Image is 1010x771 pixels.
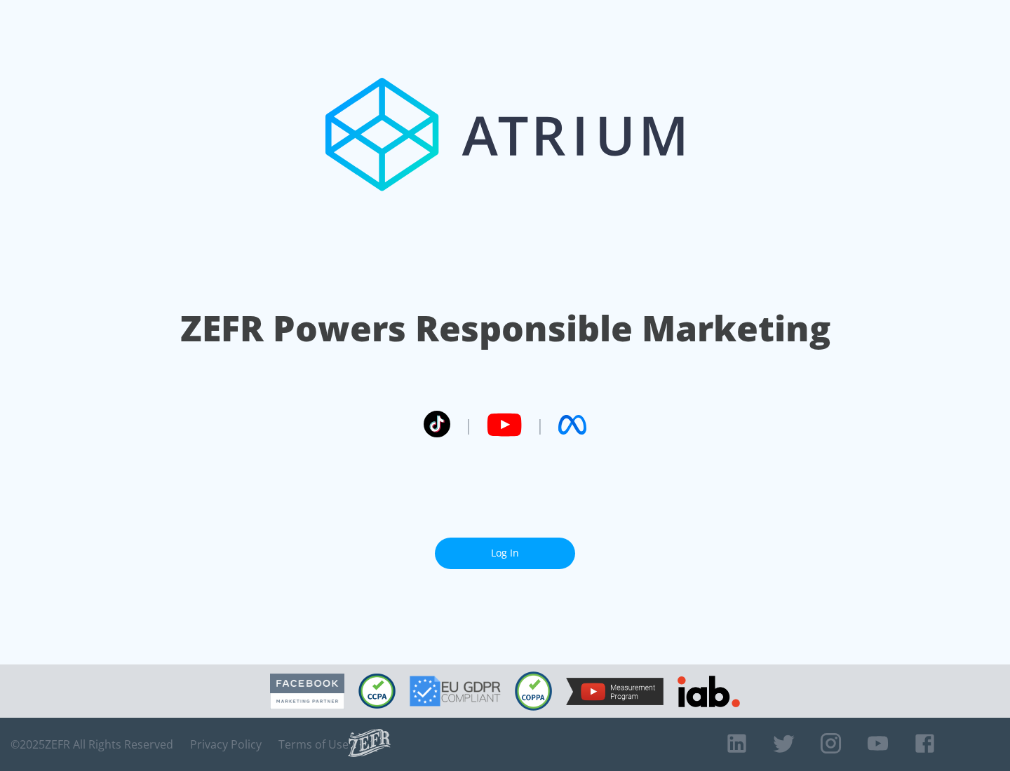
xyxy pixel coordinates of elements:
span: | [464,414,473,435]
span: | [536,414,544,435]
h1: ZEFR Powers Responsible Marketing [180,304,830,353]
a: Privacy Policy [190,737,262,751]
img: Facebook Marketing Partner [270,674,344,709]
a: Terms of Use [278,737,349,751]
img: GDPR Compliant [410,676,501,707]
img: IAB [678,676,740,707]
span: © 2025 ZEFR All Rights Reserved [11,737,173,751]
a: Log In [435,538,575,569]
img: CCPA Compliant [358,674,396,709]
img: COPPA Compliant [515,671,552,711]
img: YouTube Measurement Program [566,678,664,705]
